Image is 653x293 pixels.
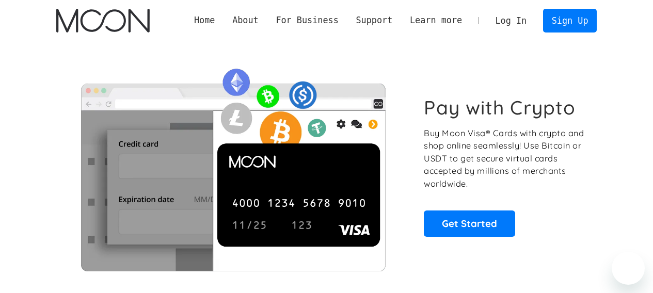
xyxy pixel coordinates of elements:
div: About [224,14,267,27]
a: Log In [487,9,535,32]
a: Home [185,14,224,27]
h1: Pay with Crypto [424,96,576,119]
div: For Business [276,14,338,27]
div: About [232,14,259,27]
a: home [56,9,150,32]
img: Moon Cards let you spend your crypto anywhere Visa is accepted. [56,61,410,271]
div: For Business [267,14,347,27]
div: Learn more [410,14,462,27]
iframe: Button to launch messaging window [612,252,645,285]
p: Buy Moon Visa® Cards with crypto and shop online seamlessly! Use Bitcoin or USDT to get secure vi... [424,127,585,190]
div: Support [347,14,401,27]
div: Support [356,14,392,27]
a: Sign Up [543,9,597,32]
img: Moon Logo [56,9,150,32]
a: Get Started [424,210,515,236]
div: Learn more [401,14,471,27]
